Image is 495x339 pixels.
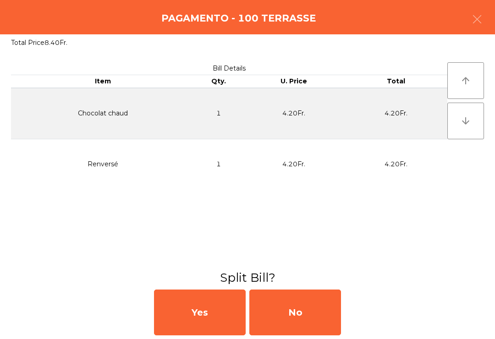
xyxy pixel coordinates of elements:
i: arrow_downward [460,115,471,126]
span: Bill Details [213,64,246,72]
td: Renversé [11,139,195,189]
td: 4.20Fr. [242,139,345,189]
th: Item [11,75,195,88]
td: 1 [195,139,242,189]
td: 4.20Fr. [345,139,447,189]
i: arrow_upward [460,75,471,86]
td: 4.20Fr. [345,88,447,139]
button: arrow_upward [447,62,484,99]
th: Total [345,75,447,88]
td: 4.20Fr. [242,88,345,139]
h3: Split Bill? [7,269,488,286]
th: Qty. [195,75,242,88]
span: Total Price [11,38,44,47]
button: arrow_downward [447,103,484,139]
div: No [249,290,341,335]
td: Chocolat chaud [11,88,195,139]
td: 1 [195,88,242,139]
h4: Pagamento - 100 TERRASSE [161,11,316,25]
th: U. Price [242,75,345,88]
div: Yes [154,290,246,335]
span: 8.40Fr. [44,38,67,47]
